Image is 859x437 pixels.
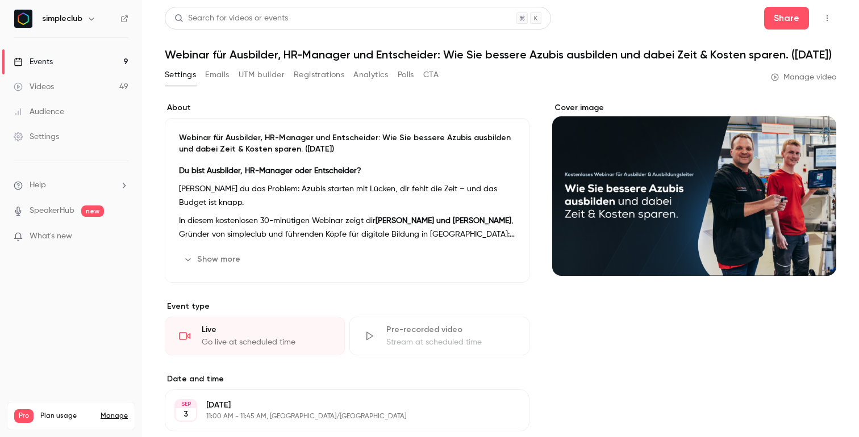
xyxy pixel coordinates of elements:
a: Manage [101,411,128,421]
button: CTA [423,66,439,84]
button: Registrations [294,66,344,84]
strong: Du bist Ausbilder, HR-Manager oder Entscheider? [179,167,361,175]
li: help-dropdown-opener [14,179,128,191]
div: Pre-recorded videoStream at scheduled time [349,317,529,355]
div: Live [202,324,331,335]
label: About [165,102,529,114]
span: What's new [30,230,72,242]
section: Cover image [552,102,836,276]
div: Stream at scheduled time [386,337,515,348]
button: Emails [205,66,229,84]
span: Plan usage [40,411,94,421]
a: SpeakerHub [30,205,74,217]
p: 11:00 AM - 11:45 AM, [GEOGRAPHIC_DATA]/[GEOGRAPHIC_DATA] [206,412,469,421]
div: LiveGo live at scheduled time [165,317,345,355]
button: Settings [165,66,196,84]
div: Pre-recorded video [386,324,515,335]
p: Webinar für Ausbilder, HR-Manager und Entscheider: Wie Sie bessere Azubis ausbilden und dabei Zei... [179,132,515,155]
button: Analytics [353,66,389,84]
div: Search for videos or events [174,12,288,24]
div: SEP [176,400,196,408]
div: Go live at scheduled time [202,337,331,348]
button: Share [764,7,809,30]
p: [PERSON_NAME] du das Problem: Azubis starten mit Lücken, dir fehlt die Zeit – und das Budget ist ... [179,182,515,209]
p: In diesem kostenlosen 30-minütigen Webinar zeigt dir , Gründer von simpleclub und führenden Köpfe... [179,214,515,241]
label: Cover image [552,102,836,114]
label: Date and time [165,373,529,385]
p: 3 [184,409,188,420]
div: Events [14,56,53,68]
span: Help [30,179,46,191]
span: new [81,205,104,217]
p: [DATE] [206,400,469,411]
span: Pro [14,409,34,423]
h1: Webinar für Ausbilder, HR-Manager und Entscheider: Wie Sie bessere Azubis ausbilden und dabei Zei... [165,48,836,61]
button: Show more [179,250,247,268]
img: simpleclub [14,10,32,28]
a: Manage video [771,72,836,83]
p: Event type [165,301,529,312]
h6: simpleclub [42,13,82,24]
div: Videos [14,81,54,93]
div: Settings [14,131,59,142]
iframe: Noticeable Trigger [115,232,128,242]
strong: [PERSON_NAME] und [PERSON_NAME] [376,217,511,225]
button: UTM builder [239,66,285,84]
button: Polls [398,66,414,84]
div: Audience [14,106,64,117]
